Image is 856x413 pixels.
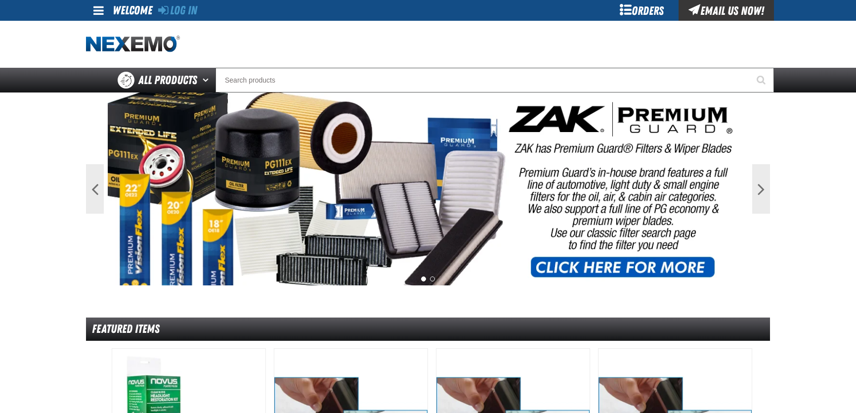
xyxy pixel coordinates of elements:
[421,276,426,281] button: 1 of 2
[752,164,770,214] button: Next
[430,276,435,281] button: 2 of 2
[86,164,104,214] button: Previous
[749,68,774,92] button: Start Searching
[215,68,774,92] input: Search
[158,3,197,17] a: Log In
[86,318,770,341] div: Featured Items
[108,92,749,285] img: PG Filters & Wipers
[86,36,180,53] img: Nexemo logo
[199,68,215,92] button: Open All Products pages
[138,71,197,89] span: All Products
